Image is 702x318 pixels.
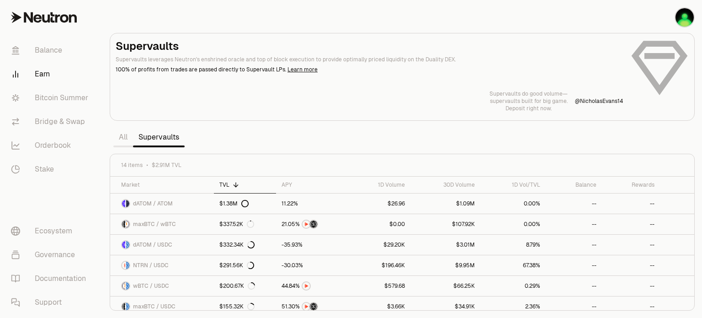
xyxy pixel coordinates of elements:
a: dATOM LogoUSDC LogodATOM / USDC [110,235,214,255]
span: dATOM / ATOM [133,200,173,207]
a: -- [602,296,660,317]
a: $26.96 [346,194,410,214]
img: Structured Points [310,221,317,228]
a: $1.38M [214,194,276,214]
a: Stake [4,157,99,181]
img: NTRN [303,303,310,310]
a: -- [602,214,660,234]
span: 14 items [121,162,143,169]
span: dATOM / USDC [133,241,172,248]
a: Bitcoin Summer [4,86,99,110]
div: Rewards [607,181,655,189]
a: -- [546,235,601,255]
img: maxBTC Logo [122,221,125,228]
a: $291.56K [214,255,276,275]
a: Orderbook [4,134,99,157]
a: 8.79% [480,235,546,255]
a: NTRNStructured Points [276,296,346,317]
a: $337.52K [214,214,276,234]
img: dATOM Logo [122,200,125,207]
a: Governance [4,243,99,267]
span: maxBTC / USDC [133,303,175,310]
img: NTRN [303,221,310,228]
div: TVL [219,181,271,189]
img: Structured Points [310,303,317,310]
a: 0.00% [480,194,546,214]
a: -- [546,255,601,275]
img: USDC Logo [126,303,129,310]
a: $29.20K [346,235,410,255]
a: $107.92K [410,214,480,234]
div: $1.38M [219,200,249,207]
a: -- [602,235,660,255]
a: $579.68 [346,276,410,296]
a: -- [546,276,601,296]
div: $200.67K [219,282,255,290]
a: Earn [4,62,99,86]
a: -- [546,194,601,214]
div: 1D Vol/TVL [486,181,541,189]
a: Documentation [4,267,99,291]
a: NTRNStructured Points [276,214,346,234]
a: Bridge & Swap [4,110,99,134]
div: $337.52K [219,221,254,228]
button: NTRN [282,281,341,291]
a: $1.09M [410,194,480,214]
a: $155.32K [214,296,276,317]
a: Supervaults [133,128,185,146]
span: maxBTC / wBTC [133,221,176,228]
a: dATOM LogoATOM LogodATOM / ATOM [110,194,214,214]
a: $9.95M [410,255,480,275]
h2: Supervaults [116,39,623,54]
a: $3.66K [346,296,410,317]
p: Supervaults do good volume— [489,90,568,97]
button: NTRNStructured Points [282,302,341,311]
a: $0.00 [346,214,410,234]
a: @NicholasEvans14 [575,97,623,105]
p: 100% of profits from trades are passed directly to Supervault LPs. [116,65,623,74]
a: 0.00% [480,214,546,234]
a: 67.38% [480,255,546,275]
a: $3.01M [410,235,480,255]
p: @ NicholasEvans14 [575,97,623,105]
a: 2.36% [480,296,546,317]
div: $291.56K [219,262,254,269]
span: wBTC / USDC [133,282,169,290]
a: Support [4,291,99,314]
img: USDC Logo [126,262,129,269]
a: maxBTC LogowBTC LogomaxBTC / wBTC [110,214,214,234]
a: NTRN [276,276,346,296]
span: NTRN / USDC [133,262,169,269]
span: $2.91M TVL [152,162,181,169]
div: Market [121,181,208,189]
a: $66.25K [410,276,480,296]
a: Supervaults do good volume—supervaults built for big game.Deposit right now. [489,90,568,112]
a: All [113,128,133,146]
a: Balance [4,38,99,62]
img: USDC Logo [126,282,129,290]
a: $200.67K [214,276,276,296]
img: USDC Logo [126,241,129,248]
img: ATOM Logo [126,200,129,207]
p: Deposit right now. [489,105,568,112]
a: 0.29% [480,276,546,296]
a: NTRN LogoUSDC LogoNTRN / USDC [110,255,214,275]
img: wBTC Logo [122,282,125,290]
div: Balance [551,181,596,189]
div: $155.32K [219,303,255,310]
a: $196.46K [346,255,410,275]
img: NTRN Logo [122,262,125,269]
img: maxBTC Logo [122,303,125,310]
a: -- [546,214,601,234]
p: Supervaults leverages Neutron's enshrined oracle and top of block execution to provide optimally ... [116,55,623,64]
a: -- [602,276,660,296]
img: wBTC Logo [126,221,129,228]
div: $332.34K [219,241,255,248]
img: dATOM Logo [122,241,125,248]
div: APY [282,181,341,189]
div: 1D Volume [352,181,405,189]
div: 30D Volume [416,181,475,189]
img: Daditos [675,8,694,27]
a: maxBTC LogoUSDC LogomaxBTC / USDC [110,296,214,317]
a: -- [546,296,601,317]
